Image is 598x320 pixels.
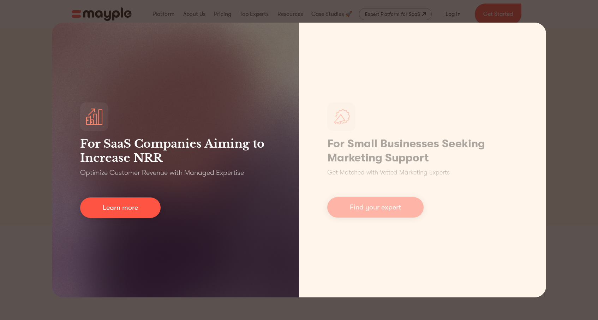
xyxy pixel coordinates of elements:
p: Get Matched with Vetted Marketing Experts [327,168,450,177]
a: Learn more [80,197,161,218]
h1: For Small Businesses Seeking Marketing Support [327,137,518,165]
a: Find your expert [327,197,424,218]
p: Optimize Customer Revenue with Managed Expertise [80,168,244,178]
h3: For SaaS Companies Aiming to Increase NRR [80,137,271,165]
